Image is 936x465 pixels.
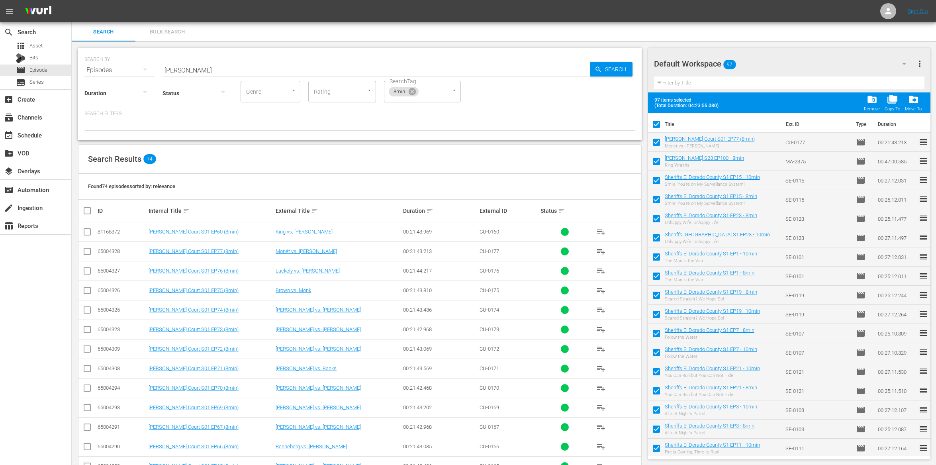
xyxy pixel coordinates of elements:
[149,307,239,313] a: [PERSON_NAME] Court S01 EP74 (8min)
[665,239,770,244] div: Unhappy Wife, Unhappy Life
[665,155,744,161] a: [PERSON_NAME] S23 EP100 - 8min
[665,385,757,390] a: Sheriffs El Dorado County S1 EP21 - 8min
[665,143,755,149] div: Monét vs. [PERSON_NAME]
[276,307,361,313] a: [PERSON_NAME] vs. [PERSON_NAME]
[403,229,477,235] div: 00:21:43.969
[596,383,606,393] span: playlist_add
[480,326,499,332] span: CU-0173
[403,365,477,371] div: 00:21:43.569
[16,65,25,75] span: Episode
[862,92,882,114] button: Remove
[596,442,606,451] span: playlist_add
[856,233,866,243] span: Episode
[875,133,918,152] td: 00:21:43.213
[782,267,853,286] td: SE-0101
[276,287,311,293] a: Brown vs. Monk
[782,343,853,362] td: SE-0107
[665,404,757,410] a: Sheriffs El Dorado County S1 EP3 - 10min
[389,87,419,96] div: 8min
[98,443,146,449] div: 65004290
[596,305,606,315] span: playlist_add
[918,156,928,166] span: reorder
[98,287,146,293] div: 65004326
[665,335,754,340] div: Follow the Water
[591,418,611,437] button: playlist_add
[851,113,873,135] th: Type
[782,190,853,209] td: SE-0115
[856,290,866,300] span: Episode
[665,430,754,436] div: All in A Night's Patrol
[149,229,239,235] a: [PERSON_NAME] Court S01 EP60 (8min)
[856,424,866,434] span: Episode
[875,343,918,362] td: 00:27:10.329
[856,252,866,262] span: Episode
[149,424,239,430] a: [PERSON_NAME] Court S01 EP67 (8min)
[591,379,611,398] button: playlist_add
[856,329,866,338] span: Episode
[665,411,757,416] div: All in A Night's Patrol
[782,439,853,458] td: SE-0111
[389,88,410,95] span: 8min
[915,59,924,69] span: more_vert
[4,113,14,122] span: Channels
[480,365,499,371] span: CU-0171
[596,403,606,412] span: playlist_add
[140,27,194,37] span: Bulk Search
[276,443,347,449] a: Renneberg vs. [PERSON_NAME]
[480,268,499,274] span: CU-0176
[856,214,866,224] span: Episode
[480,404,499,410] span: CU-0169
[903,92,924,114] button: Move To
[403,248,477,254] div: 00:21:43.213
[918,271,928,281] span: reorder
[856,176,866,185] span: Episode
[875,439,918,458] td: 00:27:12.164
[918,214,928,223] span: reorder
[76,27,131,37] span: Search
[882,92,903,114] span: Copy Item To Workspace
[98,346,146,352] div: 65004309
[875,267,918,286] td: 00:25:12.011
[918,194,928,204] span: reorder
[29,42,43,50] span: Asset
[540,206,589,216] div: Status
[591,320,611,339] button: playlist_add
[98,404,146,410] div: 65004293
[403,346,477,352] div: 00:21:43.069
[918,347,928,357] span: reorder
[4,221,14,231] span: Reports
[915,54,924,73] button: more_vert
[856,157,866,166] span: Episode
[596,344,606,354] span: playlist_add
[665,220,757,225] div: Unhappy Wife, Unhappy Life
[276,404,361,410] a: [PERSON_NAME] vs. [PERSON_NAME]
[918,290,928,300] span: reorder
[596,422,606,432] span: playlist_add
[856,443,866,453] span: Episode
[665,296,757,302] div: Scared Straight? We Hope So!
[918,328,928,338] span: reorder
[149,443,239,449] a: [PERSON_NAME] Court S01 EP66 (8min)
[875,381,918,400] td: 00:25:11.510
[665,193,757,199] a: Sheriffs El Dorado County S1 EP15 - 8min
[918,309,928,319] span: reorder
[4,185,14,195] span: Automation
[723,56,736,73] span: 97
[403,443,477,449] div: 00:21:43.085
[480,443,499,449] span: CU-0166
[875,190,918,209] td: 00:25:12.011
[450,86,458,94] button: Open
[149,385,239,391] a: [PERSON_NAME] Court S01 EP70 (8min)
[4,149,14,158] span: VOD
[4,95,14,104] span: Create
[276,365,337,371] a: [PERSON_NAME] vs. Banks
[665,354,757,359] div: Follow the Water
[98,424,146,430] div: 65004291
[867,94,877,105] span: folder_delete
[918,233,928,242] span: reorder
[918,175,928,185] span: reorder
[665,392,757,397] div: You Can Run but You Can Not Hide
[665,201,757,206] div: Smile, You're on My Surveillance System!
[596,266,606,276] span: playlist_add
[290,86,298,94] button: Open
